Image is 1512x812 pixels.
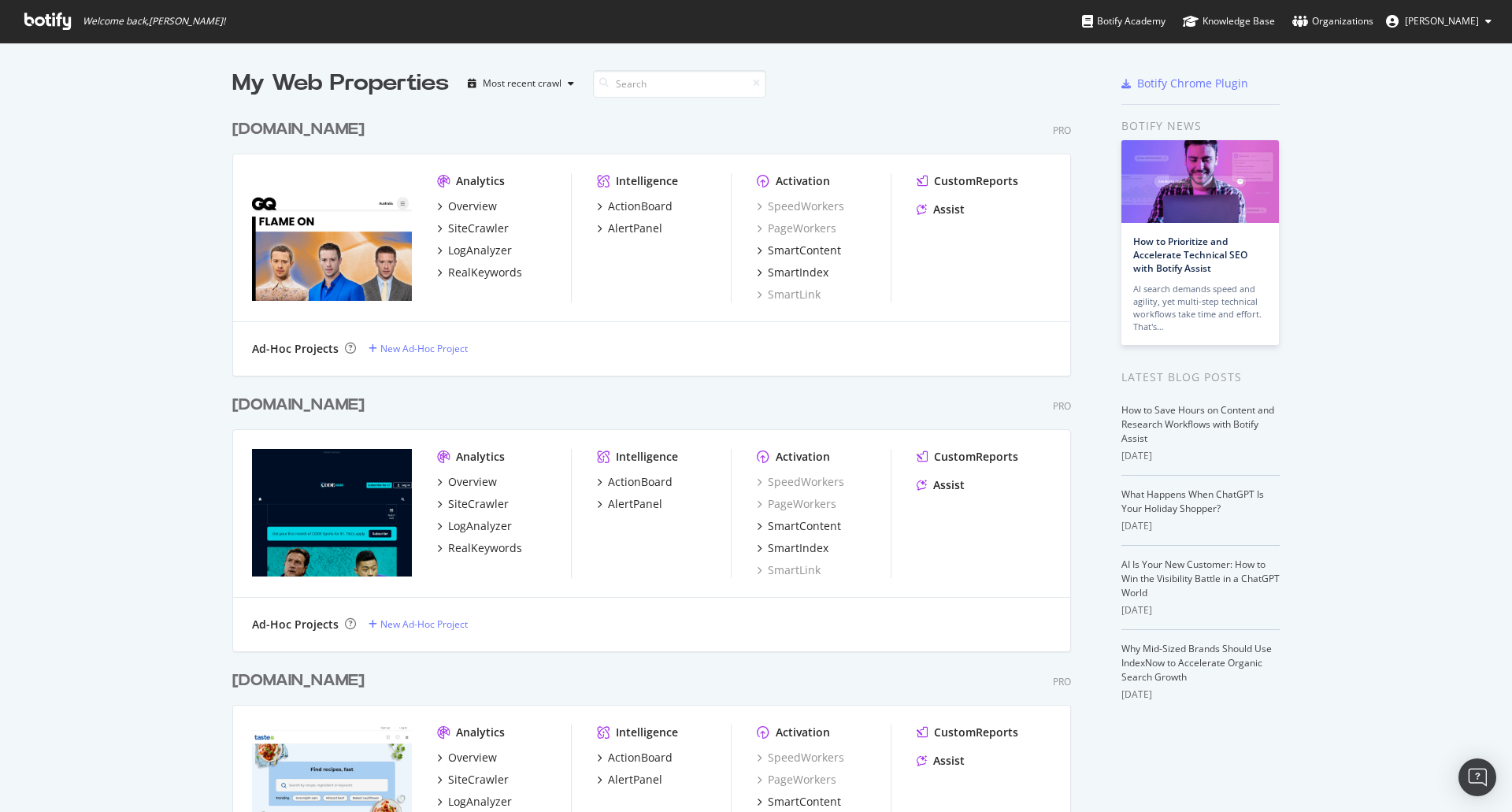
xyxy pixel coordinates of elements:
div: AlertPanel [608,496,662,512]
div: Activation [776,449,830,465]
a: SmartIndex [757,540,828,556]
div: LogAnalyzer [448,243,512,258]
div: CustomReports [934,725,1018,740]
a: SpeedWorkers [757,474,844,490]
div: CustomReports [934,173,1018,189]
a: RealKeywords [437,540,522,556]
div: CustomReports [934,449,1018,465]
div: Overview [448,474,497,490]
a: AlertPanel [597,496,662,512]
div: LogAnalyzer [448,794,512,810]
a: Overview [437,474,497,490]
div: SiteCrawler [448,772,509,788]
a: CustomReports [917,173,1018,189]
div: ActionBoard [608,198,673,214]
div: Intelligence [616,449,678,465]
div: AlertPanel [608,221,662,236]
div: SiteCrawler [448,221,509,236]
a: PageWorkers [757,496,836,512]
a: PageWorkers [757,772,836,788]
a: SmartContent [757,794,841,810]
div: Overview [448,198,497,214]
div: [DOMAIN_NAME] [232,394,365,417]
img: www.codesports.com.au [252,449,412,577]
a: LogAnalyzer [437,794,512,810]
div: LogAnalyzer [448,518,512,534]
div: Analytics [456,725,505,740]
div: Intelligence [616,173,678,189]
div: Activation [776,173,830,189]
div: Analytics [456,449,505,465]
a: SmartLink [757,287,821,302]
a: How to Save Hours on Content and Research Workflows with Botify Assist [1121,403,1274,445]
a: LogAnalyzer [437,243,512,258]
span: Welcome back, [PERSON_NAME] ! [83,15,225,28]
a: SmartLink [757,562,821,578]
div: Knowledge Base [1183,13,1275,29]
a: Assist [917,477,965,493]
div: Pro [1053,675,1071,688]
a: Overview [437,750,497,766]
div: SmartIndex [768,265,828,280]
div: Assist [933,202,965,217]
div: [DATE] [1121,603,1280,617]
a: SmartIndex [757,265,828,280]
a: SiteCrawler [437,496,509,512]
a: RealKeywords [437,265,522,280]
div: Botify news [1121,117,1280,135]
div: Overview [448,750,497,766]
div: Assist [933,753,965,769]
div: SmartContent [768,794,841,810]
div: Intelligence [616,725,678,740]
a: AlertPanel [597,772,662,788]
div: ActionBoard [608,474,673,490]
a: [DOMAIN_NAME] [232,669,371,692]
div: My Web Properties [232,68,449,99]
div: [DATE] [1121,449,1280,463]
div: Ad-Hoc Projects [252,341,339,357]
a: Botify Chrome Plugin [1121,76,1248,91]
a: What Happens When ChatGPT Is Your Holiday Shopper? [1121,488,1264,515]
div: Latest Blog Posts [1121,369,1280,386]
a: SiteCrawler [437,772,509,788]
a: Assist [917,753,965,769]
div: SpeedWorkers [757,750,844,766]
div: Open Intercom Messenger [1458,758,1496,796]
div: New Ad-Hoc Project [380,342,468,355]
a: SmartContent [757,518,841,534]
div: Ad-Hoc Projects [252,617,339,632]
div: AI search demands speed and agility, yet multi-step technical workflows take time and effort. Tha... [1133,283,1267,333]
a: CustomReports [917,725,1018,740]
a: Overview [437,198,497,214]
a: AI Is Your New Customer: How to Win the Visibility Battle in a ChatGPT World [1121,558,1280,599]
a: How to Prioritize and Accelerate Technical SEO with Botify Assist [1133,235,1247,275]
div: AlertPanel [608,772,662,788]
a: ActionBoard [597,474,673,490]
span: Titus Koshy [1405,14,1479,28]
div: Botify Academy [1082,13,1165,29]
div: Pro [1053,124,1071,137]
div: [DOMAIN_NAME] [232,669,365,692]
div: Assist [933,477,965,493]
div: Botify Chrome Plugin [1137,76,1248,91]
div: SiteCrawler [448,496,509,512]
a: Assist [917,202,965,217]
a: Why Mid-Sized Brands Should Use IndexNow to Accelerate Organic Search Growth [1121,642,1272,684]
a: ActionBoard [597,750,673,766]
div: Most recent crawl [483,79,561,88]
div: [DATE] [1121,519,1280,533]
button: Most recent crawl [461,71,580,96]
a: PageWorkers [757,221,836,236]
a: New Ad-Hoc Project [369,342,468,355]
div: Organizations [1292,13,1373,29]
div: SmartContent [768,518,841,534]
div: New Ad-Hoc Project [380,617,468,631]
a: SpeedWorkers [757,198,844,214]
a: LogAnalyzer [437,518,512,534]
div: SmartContent [768,243,841,258]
